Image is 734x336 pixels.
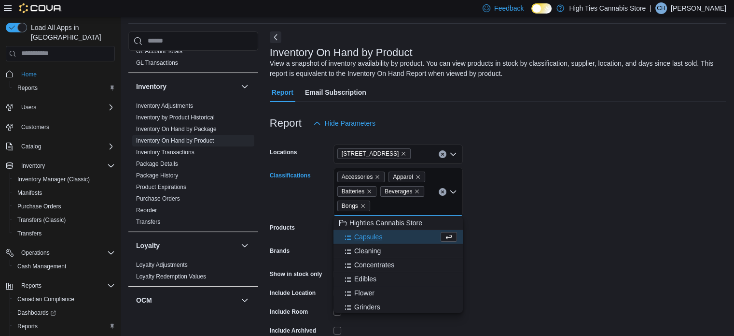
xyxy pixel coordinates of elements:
[17,102,40,113] button: Users
[333,300,463,314] button: Grinders
[270,117,302,129] h3: Report
[21,249,50,257] span: Operations
[439,150,446,158] button: Clear input
[136,59,178,66] a: GL Transactions
[650,2,651,14] p: |
[17,189,42,197] span: Manifests
[439,188,446,196] button: Clear input
[136,59,178,67] span: GL Transactions
[239,81,250,92] button: Inventory
[494,3,524,13] span: Feedback
[136,206,157,214] span: Reorder
[17,68,115,80] span: Home
[2,101,119,114] button: Users
[136,183,186,191] span: Product Expirations
[136,48,182,55] a: GL Account Totals
[270,47,413,58] h3: Inventory On Hand by Product
[136,172,178,179] a: Package History
[14,293,78,305] a: Canadian Compliance
[305,83,366,102] span: Email Subscription
[136,207,157,214] a: Reorder
[136,219,160,225] a: Transfers
[17,175,90,183] span: Inventory Manager (Classic)
[21,103,36,111] span: Users
[2,140,119,153] button: Catalog
[10,320,119,333] button: Reports
[17,216,66,224] span: Transfers (Classic)
[393,172,413,182] span: Apparel
[342,187,364,196] span: Batteries
[136,161,178,167] a: Package Details
[136,295,152,305] h3: OCM
[136,195,180,202] a: Purchase Orders
[136,148,194,156] span: Inventory Transactions
[17,84,38,92] span: Reports
[333,230,463,244] button: Capsules
[17,247,54,259] button: Operations
[136,172,178,179] span: Package History
[449,150,457,158] button: Open list of options
[136,125,217,133] span: Inventory On Hand by Package
[354,246,381,256] span: Cleaning
[136,273,206,280] a: Loyalty Redemption Values
[136,126,217,132] a: Inventory On Hand by Package
[14,201,115,212] span: Purchase Orders
[136,262,188,268] a: Loyalty Adjustments
[354,274,376,284] span: Edibles
[17,141,45,152] button: Catalog
[380,186,424,197] span: Beverages
[2,279,119,292] button: Reports
[531,3,552,14] input: Dark Mode
[14,261,115,272] span: Cash Management
[325,118,375,128] span: Hide Parameters
[270,148,297,156] label: Locations
[388,172,425,182] span: Apparel
[136,82,166,91] h3: Inventory
[342,201,358,211] span: Bongs
[415,174,421,180] button: Remove Apparel from selection in this group
[385,187,412,196] span: Beverages
[655,2,667,14] div: Cassidy Harding-Burch
[10,260,119,273] button: Cash Management
[14,228,45,239] a: Transfers
[14,321,115,332] span: Reports
[10,200,119,213] button: Purchase Orders
[671,2,726,14] p: [PERSON_NAME]
[128,259,258,286] div: Loyalty
[270,308,308,316] label: Include Room
[337,201,370,211] span: Bongs
[136,273,206,280] span: Loyalty Redemption Values
[17,121,115,133] span: Customers
[270,58,721,79] div: View a snapshot of inventory availability by product. You can view products in stock by classific...
[136,114,215,121] span: Inventory by Product Historical
[128,45,258,73] div: Finance
[333,258,463,272] button: Concentrates
[354,288,374,298] span: Flower
[17,230,42,237] span: Transfers
[272,83,293,102] span: Report
[10,173,119,186] button: Inventory Manager (Classic)
[17,102,115,113] span: Users
[17,121,53,133] a: Customers
[14,307,60,319] a: Dashboards
[360,203,366,209] button: Remove Bongs from selection in this group
[270,270,322,278] label: Show in stock only
[14,214,115,226] span: Transfers (Classic)
[239,294,250,306] button: OCM
[17,295,74,303] span: Canadian Compliance
[136,114,215,121] a: Inventory by Product Historical
[2,246,119,260] button: Operations
[270,172,311,179] label: Classifications
[333,216,463,230] button: Highties Cannabis Store
[366,189,372,194] button: Remove Batteries from selection in this group
[449,188,457,196] button: Close list of options
[337,186,376,197] span: Batteries
[136,102,193,109] a: Inventory Adjustments
[270,31,281,43] button: Next
[14,261,70,272] a: Cash Management
[14,82,42,94] a: Reports
[14,174,115,185] span: Inventory Manager (Classic)
[21,162,45,170] span: Inventory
